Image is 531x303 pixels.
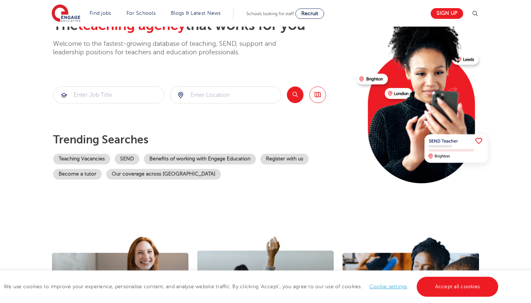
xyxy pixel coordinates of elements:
div: Submit [170,86,281,103]
a: Find jobs [90,10,111,16]
a: SEND [115,154,139,164]
input: Submit [53,87,164,103]
input: Submit [170,87,281,103]
a: For Schools [126,10,156,16]
p: Welcome to the fastest-growing database of teaching, SEND, support and leadership positions for t... [53,40,296,57]
a: Accept all cookies [417,277,499,297]
a: Blogs & Latest News [171,10,221,16]
a: Register with us [260,154,309,164]
p: Trending searches [53,133,351,146]
a: Recruit [295,8,324,19]
a: Cookie settings [369,284,407,289]
div: Submit [53,86,164,103]
a: Benefits of working with Engage Education [144,154,256,164]
a: Our coverage across [GEOGRAPHIC_DATA] [106,169,221,180]
span: We use cookies to improve your experience, personalise content, and analyse website traffic. By c... [4,284,500,289]
a: Become a tutor [53,169,102,180]
span: Schools looking for staff [246,11,294,16]
span: Recruit [301,11,318,16]
button: Search [287,86,303,103]
img: Engage Education [52,4,80,23]
a: Sign up [431,8,463,19]
a: Teaching Vacancies [53,154,110,164]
